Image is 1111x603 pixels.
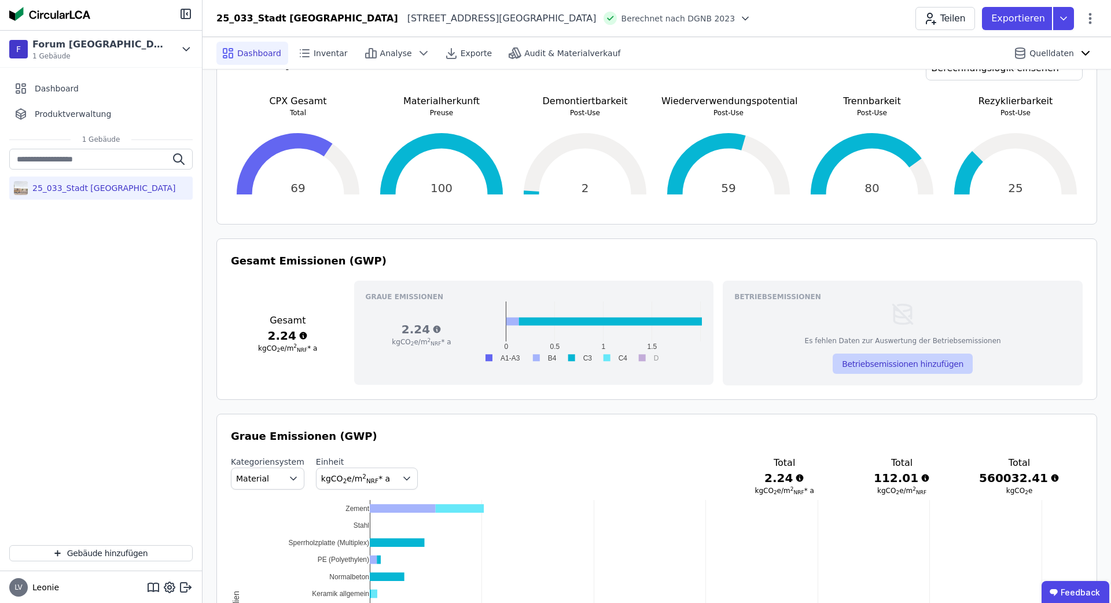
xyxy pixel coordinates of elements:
[321,474,390,483] span: kgCO e/m * a
[744,456,825,470] h3: Total
[35,108,111,120] span: Produktverwaltung
[32,38,165,52] div: Forum [GEOGRAPHIC_DATA]
[9,545,193,561] button: Gebäude hinzufügen
[71,135,132,144] span: 1 Gebäude
[374,108,509,117] p: Preuse
[428,337,431,343] sup: 2
[755,487,814,495] span: kgCO e/m * a
[366,292,702,301] h3: Graue Emissionen
[431,341,441,347] sub: NRF
[231,468,304,490] button: Material
[411,341,414,347] sub: 2
[805,94,939,108] p: Trennbarkeit
[948,94,1083,108] p: Rezyklierbarkeit
[734,292,1071,301] h3: Betriebsemissionen
[805,336,1001,345] div: Es fehlen Daten zur Auswertung der Betriebsemissionen
[9,40,28,58] div: F
[314,47,348,59] span: Inventar
[392,338,451,346] span: kgCO e/m * a
[862,470,942,486] h3: 112.01
[231,314,345,328] h3: Gesamt
[380,47,412,59] span: Analyse
[28,582,59,593] span: Leonie
[991,12,1047,25] p: Exportieren
[231,94,365,108] p: CPX Gesamt
[877,487,926,495] span: kgCO e/m
[343,477,347,484] sub: 2
[979,470,1060,486] h3: 560032.41
[9,7,90,21] img: Concular
[258,344,317,352] span: kgCO e/m * a
[833,354,973,374] button: Betriebsemissionen hinzufügen
[661,108,796,117] p: Post-Use
[231,456,304,468] label: Kategoriensystem
[890,301,915,327] img: empty-state
[621,13,735,24] span: Berechnet nach DGNB 2023
[518,108,652,117] p: Post-Use
[518,94,652,108] p: Demontiertbarkeit
[216,12,398,25] div: 25_033_Stadt [GEOGRAPHIC_DATA]
[366,321,478,337] h3: 2.24
[14,179,28,197] img: 25_033_Stadt Königsbrunn_Forum
[14,584,23,591] span: LV
[293,343,297,349] sup: 2
[805,108,939,117] p: Post-Use
[277,347,281,353] sub: 2
[774,490,777,495] sub: 2
[461,47,492,59] span: Exporte
[979,456,1060,470] h3: Total
[916,490,926,495] sub: NRF
[398,12,597,25] div: [STREET_ADDRESS][GEOGRAPHIC_DATA]
[1025,490,1028,495] sub: 2
[915,7,975,30] button: Teilen
[231,328,345,344] h3: 2.24
[913,486,916,492] sup: 2
[374,94,509,108] p: Materialherkunft
[231,253,1083,269] h3: Gesamt Emissionen (GWP)
[744,470,825,486] h3: 2.24
[316,468,418,490] button: kgCO2e/m2NRF* a
[862,456,942,470] h3: Total
[297,347,307,353] sub: NRF
[28,182,175,194] div: 25_033_Stadt [GEOGRAPHIC_DATA]
[316,456,418,468] label: Einheit
[35,83,79,94] span: Dashboard
[32,52,165,61] span: 1 Gebäude
[948,108,1083,117] p: Post-Use
[231,56,443,94] h3: Circularity Performance Index (CPX)
[1029,47,1074,59] span: Quelldaten
[366,477,378,484] sub: NRF
[231,108,365,117] p: Total
[790,486,794,492] sup: 2
[661,94,796,108] p: Wiederverwendungspotential
[237,47,281,59] span: Dashboard
[793,490,804,495] sub: NRF
[524,47,620,59] span: Audit & Materialverkauf
[1006,487,1033,495] span: kgCO e
[362,473,366,480] sup: 2
[231,428,1083,444] h3: Graue Emissionen (GWP)
[896,490,899,495] sub: 2
[236,473,269,484] span: Material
